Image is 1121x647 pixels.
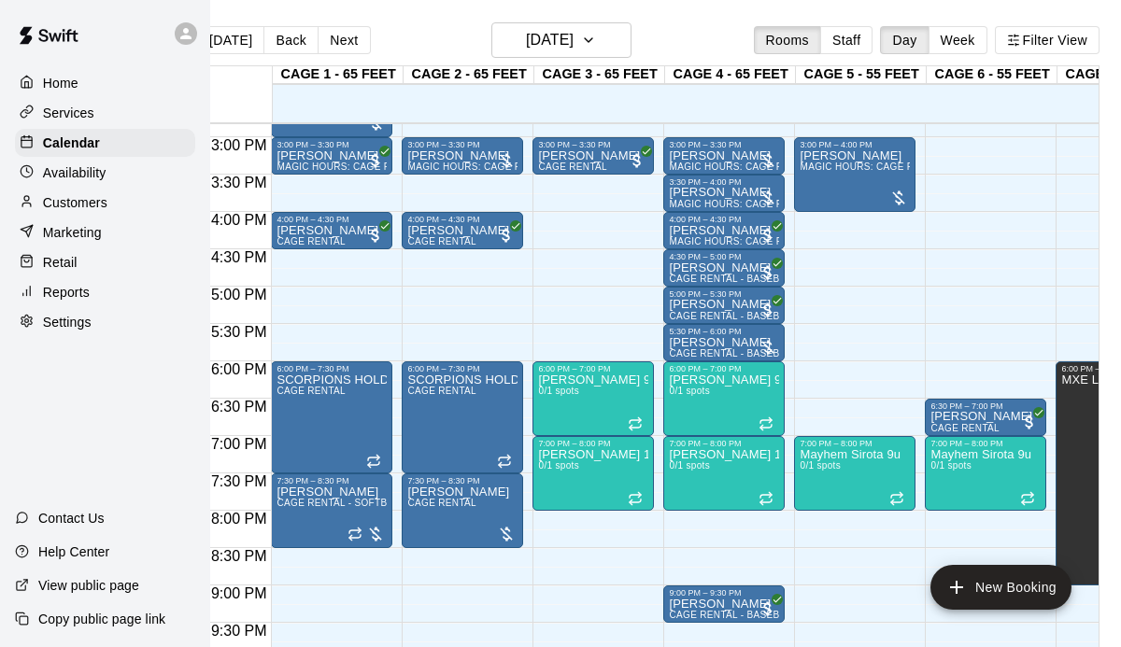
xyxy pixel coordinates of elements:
div: 6:00 PM – 7:30 PM [407,364,518,373]
span: MAGIC HOURS: CAGE RENTAL [800,162,944,172]
span: MAGIC HOURS: CAGE RENTAL + BASEBALL MACHINE [669,199,923,209]
div: 4:00 PM – 4:30 PM [277,215,387,224]
p: Customers [43,193,107,212]
span: CAGE RENTAL - BASEBALL MACHINE [669,274,844,284]
div: 6:30 PM – 7:00 PM: Hugo Ramirez [925,399,1046,436]
div: 3:00 PM – 3:30 PM [538,140,648,149]
span: 5:00 PM [206,287,272,302]
span: MAGIC HOURS: CAGE RENTAL + BASEBALL MACHINE [669,162,923,172]
span: Recurring event [628,491,643,506]
div: 4:30 PM – 5:00 PM: Maria Kutil [663,249,785,287]
div: 6:00 PM – 7:00 PM [669,364,779,373]
p: Settings [43,313,92,331]
button: Filter View [995,26,1100,54]
span: CAGE RENTAL [277,386,346,396]
a: Marketing [15,218,195,246]
p: Home [43,74,78,92]
span: 4:00 PM [206,212,272,228]
span: 0/1 spots filled [538,460,579,471]
span: CAGE RENTAL [930,423,1000,433]
div: 7:00 PM – 8:00 PM [669,439,779,448]
span: CAGE RENTAL [538,162,607,172]
p: Marketing [43,223,102,242]
span: CAGE RENTAL - BASEBALL MACHINE [669,348,844,359]
div: 6:00 PM – 7:00 PM [538,364,648,373]
div: 4:30 PM – 5:00 PM [669,252,779,261]
span: CAGE RENTAL [277,236,346,246]
div: 3:00 PM – 4:00 PM [800,140,910,149]
p: Copy public page link [38,610,165,628]
div: 7:30 PM – 8:30 PM: CAGE RENTAL - SOFTBALL MACHINE [271,473,392,548]
div: Services [15,99,195,127]
button: Back [263,26,319,54]
a: Customers [15,189,195,217]
div: 6:00 PM – 7:00 PM: Mayhem Cohen 9u [663,361,785,436]
p: Calendar [43,134,100,152]
div: 3:30 PM – 4:00 PM [669,177,779,187]
span: 3:00 PM [206,137,272,153]
div: 3:00 PM – 4:00 PM: Israel Cruz [794,137,915,212]
div: 3:00 PM – 3:30 PM [669,140,779,149]
div: 4:00 PM – 4:30 PM [407,215,518,224]
span: All customers have paid [759,226,777,245]
a: Home [15,69,195,97]
div: 4:00 PM – 4:30 PM: Maximo Nash [663,212,785,249]
div: CAGE 4 - 65 FEET [665,66,796,84]
span: 9:00 PM [206,585,272,601]
p: Availability [43,163,106,182]
a: Reports [15,278,195,306]
span: CAGE RENTAL [407,236,476,246]
span: Recurring event [759,416,773,431]
h6: [DATE] [526,27,574,53]
span: Recurring event [628,416,643,431]
div: 9:00 PM – 9:30 PM [669,588,779,598]
p: Help Center [38,542,109,561]
span: All customers have paid [497,226,516,245]
span: CAGE RENTAL [407,498,476,508]
div: 5:30 PM – 6:00 PM: Rosanna Garcia [663,324,785,361]
span: CAGE RENTAL [407,386,476,396]
button: [DATE] [197,26,264,54]
div: 3:00 PM – 3:30 PM [407,140,518,149]
span: 7:00 PM [206,436,272,452]
button: Staff [820,26,873,54]
span: MAGIC HOURS: CAGE RENTAL [277,162,421,172]
span: Recurring event [759,491,773,506]
div: 7:30 PM – 8:30 PM [277,476,387,485]
span: Recurring event [366,454,381,469]
div: 4:00 PM – 4:30 PM: Chuck Amato [402,212,523,249]
div: CAGE 5 - 55 FEET [796,66,927,84]
span: 0/1 spots filled [800,460,841,471]
div: 3:00 PM – 3:30 PM: Michael Bruckner [532,137,654,175]
span: 9:30 PM [206,623,272,639]
div: 6:00 PM – 7:30 PM: SCORPIONS HOLD [402,361,523,473]
button: add [930,565,1071,610]
span: MAGIC HOURS: CAGE RENTAL + BASEBALL MACHINE [669,236,923,246]
span: 0/1 spots filled [930,460,972,471]
div: 5:00 PM – 5:30 PM [669,289,779,299]
span: 8:00 PM [206,511,272,527]
a: Availability [15,159,195,187]
span: MAGIC HOURS: CAGE RENTAL [407,162,552,172]
span: All customers have paid [759,301,777,319]
div: 4:00 PM – 4:30 PM [669,215,779,224]
div: 5:30 PM – 6:00 PM [669,327,779,336]
a: Settings [15,308,195,336]
div: 6:00 PM – 7:30 PM [277,364,387,373]
a: Calendar [15,129,195,157]
div: 5:00 PM – 5:30 PM: Jacob Konigsberg [663,287,785,324]
span: 5:30 PM [206,324,272,340]
div: 7:00 PM – 8:00 PM [800,439,910,448]
span: 4:30 PM [206,249,272,265]
button: [DATE] [491,22,631,58]
div: 7:00 PM – 8:00 PM [538,439,648,448]
span: CAGE RENTAL - BASEBALL MACHINE [669,311,844,321]
span: 6:30 PM [206,399,272,415]
div: 6:00 PM – 7:30 PM: SCORPIONS HOLD [271,361,392,473]
div: CAGE 6 - 55 FEET [927,66,1057,84]
p: Reports [43,283,90,302]
div: CAGE 3 - 65 FEET [534,66,665,84]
